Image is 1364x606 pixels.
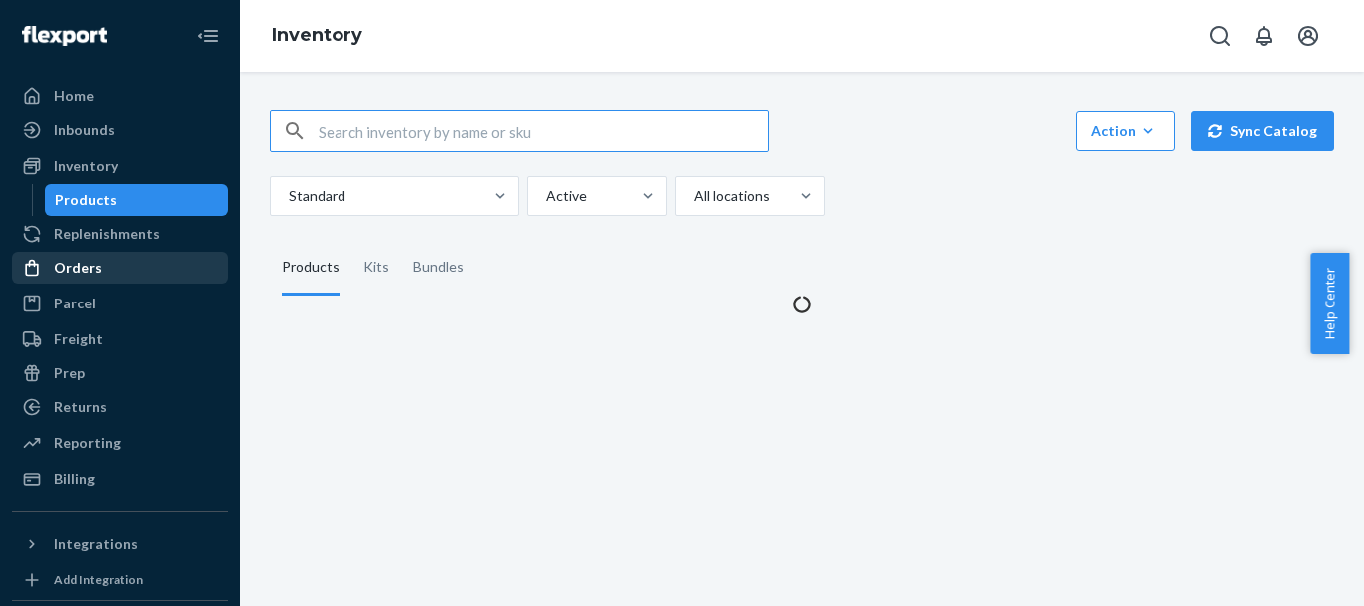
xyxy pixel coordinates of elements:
input: Search inventory by name or sku [319,111,768,151]
div: Integrations [54,534,138,554]
div: Returns [54,397,107,417]
a: Parcel [12,288,228,319]
div: Replenishments [54,224,160,244]
div: Kits [363,240,389,296]
a: Orders [12,252,228,284]
a: Inventory [272,24,362,46]
a: Billing [12,463,228,495]
img: Flexport logo [22,26,107,46]
div: Action [1091,121,1160,141]
div: Add Integration [54,571,143,588]
input: Standard [287,186,289,206]
a: Add Integration [12,568,228,592]
div: Freight [54,329,103,349]
button: Action [1076,111,1175,151]
div: Products [282,240,340,296]
div: Inventory [54,156,118,176]
div: Parcel [54,294,96,313]
a: Returns [12,391,228,423]
a: Inventory [12,150,228,182]
input: All locations [692,186,694,206]
a: Home [12,80,228,112]
button: Open account menu [1288,16,1328,56]
a: Replenishments [12,218,228,250]
button: Integrations [12,528,228,560]
div: Inbounds [54,120,115,140]
ol: breadcrumbs [256,7,378,65]
div: Reporting [54,433,121,453]
button: Open notifications [1244,16,1284,56]
input: Active [544,186,546,206]
a: Products [45,184,229,216]
a: Prep [12,357,228,389]
div: Prep [54,363,85,383]
button: Close Navigation [188,16,228,56]
a: Inbounds [12,114,228,146]
div: Bundles [413,240,464,296]
div: Billing [54,469,95,489]
button: Open Search Box [1200,16,1240,56]
a: Reporting [12,427,228,459]
button: Sync Catalog [1191,111,1334,151]
div: Products [55,190,117,210]
div: Orders [54,258,102,278]
div: Home [54,86,94,106]
button: Help Center [1310,253,1349,354]
a: Freight [12,323,228,355]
